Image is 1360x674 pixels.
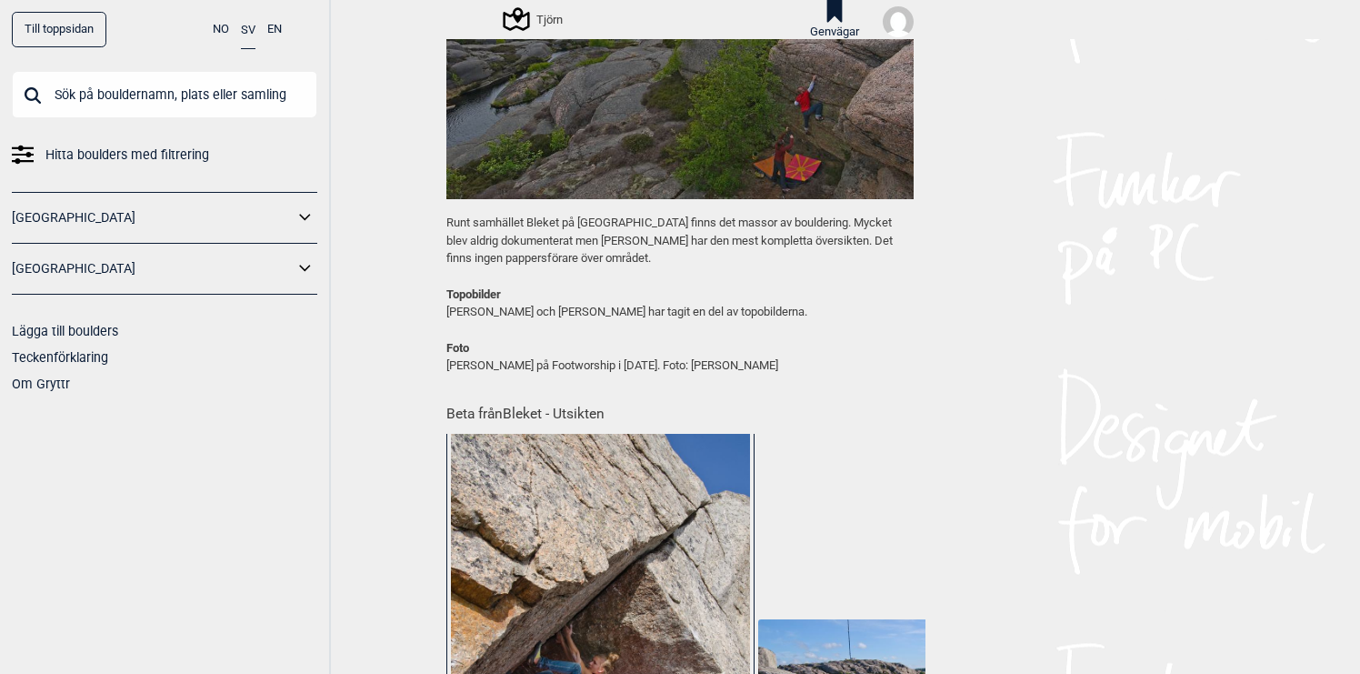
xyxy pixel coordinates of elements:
img: User fallback1 [883,6,914,37]
p: [PERSON_NAME] på Footworship i [DATE]. Foto: [PERSON_NAME] [446,339,914,375]
p: [PERSON_NAME] och [PERSON_NAME] har tagit en del av topobilderna. [446,286,914,321]
a: Till toppsidan [12,12,106,47]
div: Tjörn [505,8,563,30]
a: Om Gryttr [12,377,70,391]
p: Runt samhället Bleket på [GEOGRAPHIC_DATA] finns det massor av bouldering. Mycket blev aldrig dok... [446,214,914,267]
strong: Topobilder [446,287,501,301]
a: [GEOGRAPHIC_DATA] [12,205,294,231]
a: Teckenförklaring [12,350,108,365]
a: Hitta boulders med filtrering [12,142,317,168]
button: SV [241,12,255,49]
strong: Foto [446,341,469,355]
h1: Beta från Bleket - Utsikten [446,393,914,425]
button: NO [213,12,229,47]
button: EN [267,12,282,47]
a: Lägga till boulders [12,324,118,338]
span: Hitta boulders med filtrering [45,142,209,168]
input: Sök på bouldernamn, plats eller samling [12,71,317,118]
a: [GEOGRAPHIC_DATA] [12,256,294,282]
